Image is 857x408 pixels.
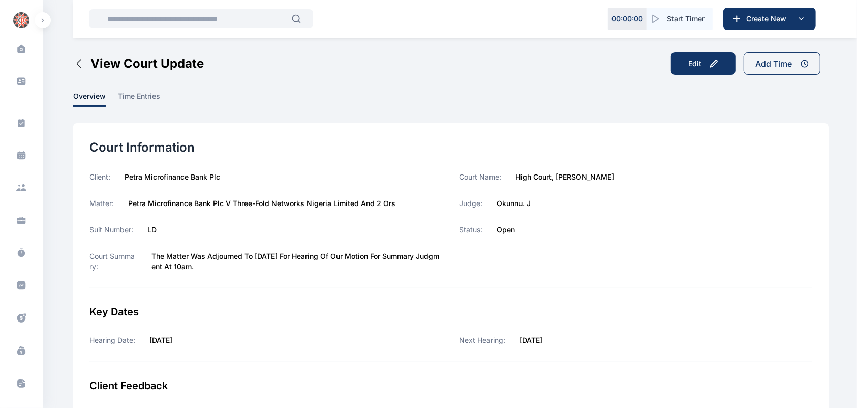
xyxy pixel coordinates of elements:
label: [DATE] [519,335,542,345]
a: overview [73,91,118,107]
span: Start Timer [667,14,705,24]
span: time entries [118,91,160,107]
label: Okunnu. J [497,198,531,209]
label: Suit Number: [89,225,133,235]
label: [DATE] [149,336,172,344]
button: Start Timer [647,8,713,30]
label: Status: [459,225,482,235]
button: Edit [671,52,736,75]
div: Court Information [89,139,812,156]
label: Matter: [89,198,114,209]
label: Petra Microfinance Bank Plc v Three-Fold Networks Nigeria Limited and 2 Ors [128,198,395,209]
div: Add Time [756,57,792,70]
label: Judge: [459,198,482,209]
button: Create New [723,8,816,30]
span: View Court Update [90,55,204,72]
label: Hearing Date: [89,336,135,344]
label: Court Summary: [89,251,137,272]
label: High Court, [PERSON_NAME] [515,172,614,182]
button: View Court Update [73,55,204,72]
label: LD [147,225,157,235]
label: Open [497,225,515,235]
div: Key Dates [89,305,812,319]
button: Add Time [744,52,820,75]
label: Client: [89,172,110,182]
div: Edit [688,59,701,69]
div: Client Feedback [89,378,812,393]
span: Create New [742,14,795,24]
label: The matter was adjourned to [DATE] for hearing of our Motion for Summary Judgment at 10am. [151,251,443,272]
p: 00 : 00 : 00 [611,14,643,24]
span: overview [73,91,106,107]
a: time entries [118,91,172,107]
label: Next Hearing: [459,335,505,345]
label: Petra Microfinance Bank Plc [125,172,220,182]
label: Court Name: [459,172,501,182]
